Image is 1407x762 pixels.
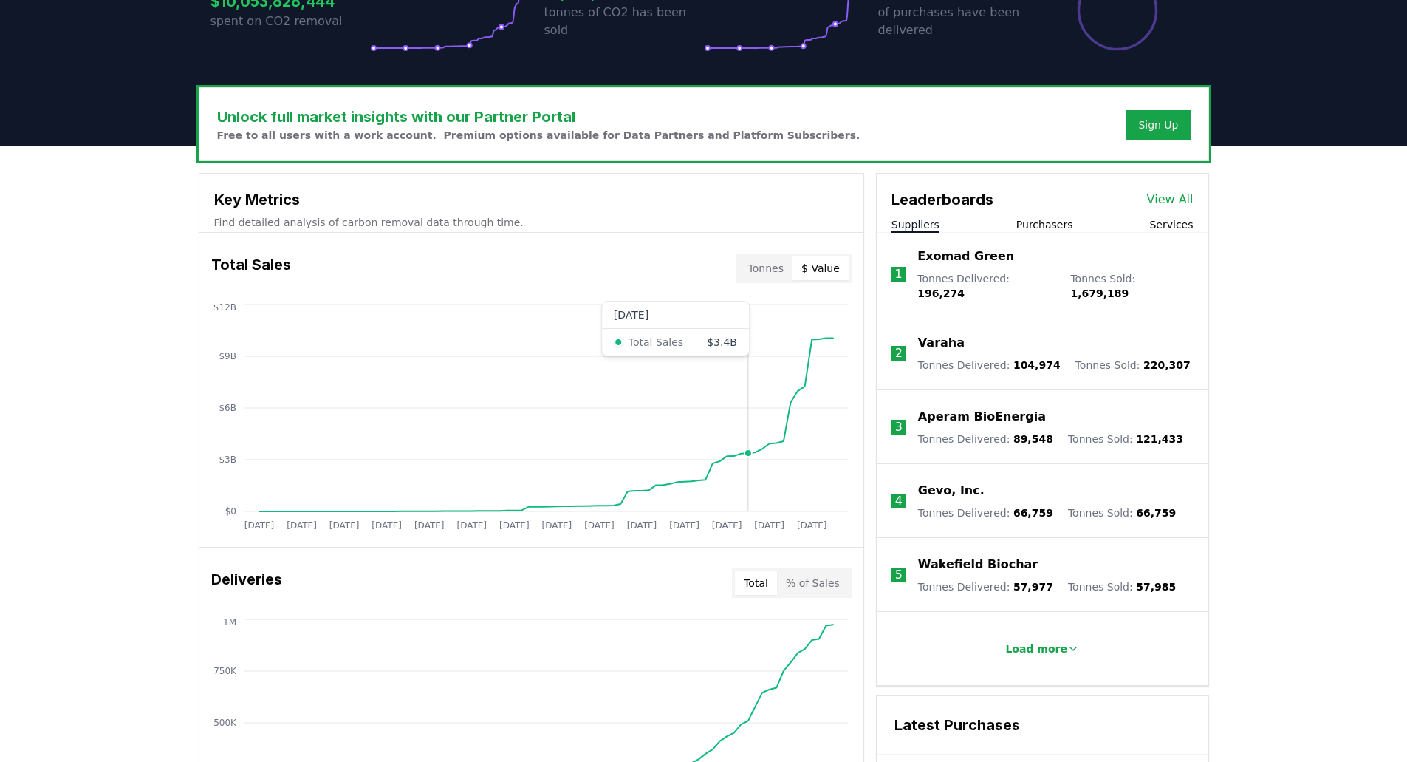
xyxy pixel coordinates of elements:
tspan: [DATE] [499,520,530,531]
p: Tonnes Sold : [1070,271,1193,301]
p: Load more [1005,642,1067,656]
span: 66,759 [1136,507,1176,519]
tspan: [DATE] [372,520,402,531]
p: of purchases have been delivered [878,4,1038,39]
tspan: [DATE] [329,520,359,531]
button: Total [735,571,777,595]
p: Tonnes Delivered : [918,579,1053,594]
p: 1 [894,265,902,283]
tspan: $0 [225,506,236,517]
tspan: [DATE] [711,520,742,531]
p: Tonnes Delivered : [918,358,1061,373]
tspan: 750K [213,666,237,676]
button: % of Sales [777,571,849,595]
p: Tonnes Delivered : [918,432,1053,446]
p: Find detailed analysis of carbon removal data through time. [214,215,849,230]
p: 4 [895,492,903,510]
a: Varaha [918,334,965,352]
tspan: $12B [213,302,236,313]
button: $ Value [792,256,849,280]
tspan: [DATE] [796,520,826,531]
span: 57,985 [1136,581,1176,593]
tspan: [DATE] [541,520,572,531]
tspan: $3B [219,455,236,465]
span: 104,974 [1013,359,1061,371]
button: Sign Up [1126,110,1190,140]
tspan: [DATE] [414,520,444,531]
p: Tonnes Delivered : [917,271,1055,301]
p: Free to all users with a work account. Premium options available for Data Partners and Platform S... [217,128,860,143]
a: Wakefield Biochar [918,556,1038,574]
p: 2 [895,344,903,362]
tspan: $6B [219,403,236,413]
p: 3 [895,418,903,436]
span: 57,977 [1013,581,1053,593]
button: Suppliers [891,217,939,232]
h3: Total Sales [211,254,291,283]
span: 121,433 [1136,433,1183,445]
span: 66,759 [1013,507,1053,519]
button: Load more [993,634,1091,664]
h3: Latest Purchases [894,714,1191,736]
p: Tonnes Sold : [1068,579,1176,594]
p: Tonnes Sold : [1075,358,1191,373]
p: Tonnes Delivered : [918,506,1053,520]
p: spent on CO2 removal [210,13,370,30]
tspan: [DATE] [754,520,784,531]
p: tonnes of CO2 has been sold [544,4,704,39]
a: Sign Up [1138,118,1178,132]
p: Tonnes Sold : [1068,506,1176,520]
h3: Deliveries [211,568,282,598]
h3: Leaderboards [891,188,993,211]
a: Gevo, Inc. [918,482,985,500]
span: 220,307 [1143,359,1191,371]
a: View All [1147,191,1194,208]
tspan: [DATE] [456,520,487,531]
tspan: [DATE] [287,520,317,531]
tspan: $9B [219,351,236,361]
span: 89,548 [1013,433,1053,445]
a: Aperam BioEnergia [918,408,1046,426]
button: Purchasers [1016,217,1073,232]
tspan: [DATE] [669,520,699,531]
a: Exomad Green [917,248,1014,265]
button: Tonnes [739,256,792,280]
p: Tonnes Sold : [1068,432,1183,446]
tspan: [DATE] [244,520,274,531]
h3: Key Metrics [214,188,849,211]
tspan: 500K [213,718,237,728]
p: 5 [895,566,903,584]
button: Services [1149,217,1193,232]
h3: Unlock full market insights with our Partner Portal [217,106,860,128]
tspan: 1M [223,617,236,627]
span: 1,679,189 [1070,288,1129,299]
tspan: [DATE] [626,520,657,531]
tspan: [DATE] [584,520,615,531]
span: 196,274 [917,288,965,299]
